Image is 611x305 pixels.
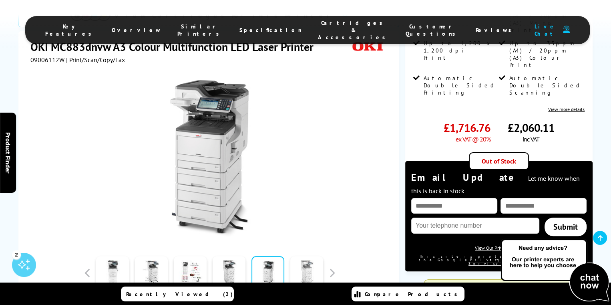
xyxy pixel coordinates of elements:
[424,75,497,96] span: Automatic Double Sided Printing
[468,258,579,266] a: Terms of Service
[4,132,12,173] span: Product Finder
[411,218,539,234] input: Your telephone number
[411,171,587,196] div: Email Update
[131,80,288,237] img: OKI MC883dnvw Thumbnail
[352,287,464,301] a: Compare Products
[406,23,460,37] span: Customer Questions
[470,258,532,262] a: Privacy Policy
[45,23,96,37] span: Key Features
[365,291,462,298] span: Compare Products
[444,120,490,135] span: £1,716.76
[411,255,587,265] div: This site is protected by reCAPTCHA and the Google and apply.
[424,40,497,61] span: Up to 1,200 x 1,200 dpi Print
[30,56,64,64] span: 09006112W
[476,26,516,34] span: Reviews
[532,23,559,37] span: Live Chat
[239,26,302,34] span: Specification
[507,120,554,135] span: £2,060.11
[499,238,611,303] img: Open Live Chat window
[509,40,583,69] span: Up to 35ppm (A4) / 20ppm (A3) Colour Print
[548,106,585,112] a: View more details
[424,280,574,299] button: Compare to Similar Printers
[469,152,529,170] div: Out of Stock
[66,56,125,64] span: | Print/Scan/Copy/Fax
[411,174,580,195] span: Let me know when this is back in stock
[456,135,490,143] span: ex VAT @ 20%
[563,26,570,33] img: user-headset-duotone.svg
[509,75,583,96] span: Automatic Double Sided Scanning
[318,19,390,41] span: Cartridges & Accessories
[177,23,223,37] span: Similar Printers
[12,250,21,259] div: 2
[121,287,234,301] a: Recently Viewed (2)
[523,135,539,143] span: inc VAT
[475,245,523,251] a: View Our Privacy Policy
[545,218,587,236] a: Submit
[126,291,233,298] span: Recently Viewed (2)
[112,26,161,34] span: Overview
